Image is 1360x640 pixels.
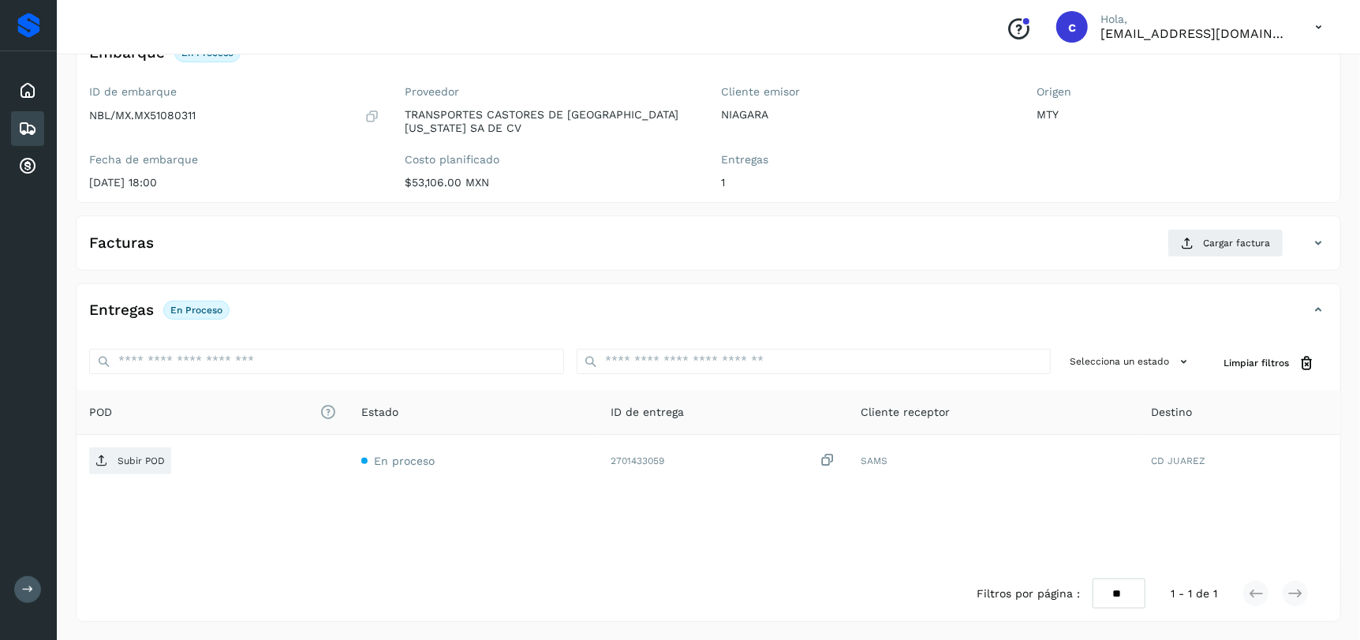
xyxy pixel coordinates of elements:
[89,447,171,474] button: Subir POD
[611,404,685,421] span: ID de entrega
[89,85,380,99] label: ID de embarque
[89,234,154,253] h4: Facturas
[89,176,380,189] p: [DATE] 18:00
[1211,349,1328,378] button: Limpiar filtros
[89,109,196,122] p: NBL/MX.MX51080311
[89,301,154,320] h4: Entregas
[1037,85,1328,99] label: Origen
[1203,236,1270,250] span: Cargar factura
[1063,349,1198,375] button: Selecciona un estado
[1151,404,1192,421] span: Destino
[77,229,1340,270] div: FacturasCargar factura
[405,108,697,135] p: TRANSPORTES CASTORES DE [GEOGRAPHIC_DATA][US_STATE] SA DE CV
[721,176,1012,189] p: 1
[11,149,44,184] div: Cuentas por cobrar
[405,176,697,189] p: $53,106.00 MXN
[611,452,836,469] div: 2701433059
[170,305,222,316] p: En proceso
[721,153,1012,167] label: Entregas
[361,404,398,421] span: Estado
[77,39,1340,79] div: EmbarqueEn proceso
[1224,356,1289,370] span: Limpiar filtros
[1100,26,1290,41] p: cuentasespeciales8_met@castores.com.mx
[374,455,435,467] span: En proceso
[861,404,950,421] span: Cliente receptor
[89,404,336,421] span: POD
[1138,435,1340,487] td: CD JUAREZ
[721,85,1012,99] label: Cliente emisor
[405,153,697,167] label: Costo planificado
[1100,13,1290,26] p: Hola,
[848,435,1138,487] td: SAMS
[11,73,44,108] div: Inicio
[11,111,44,146] div: Embarques
[405,85,697,99] label: Proveedor
[1171,586,1217,602] span: 1 - 1 de 1
[89,153,380,167] label: Fecha de embarque
[118,455,165,466] p: Subir POD
[1168,229,1283,257] button: Cargar factura
[721,108,1012,122] p: NIAGARA
[77,297,1340,336] div: EntregasEn proceso
[977,586,1080,602] span: Filtros por página :
[1037,108,1328,122] p: MTY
